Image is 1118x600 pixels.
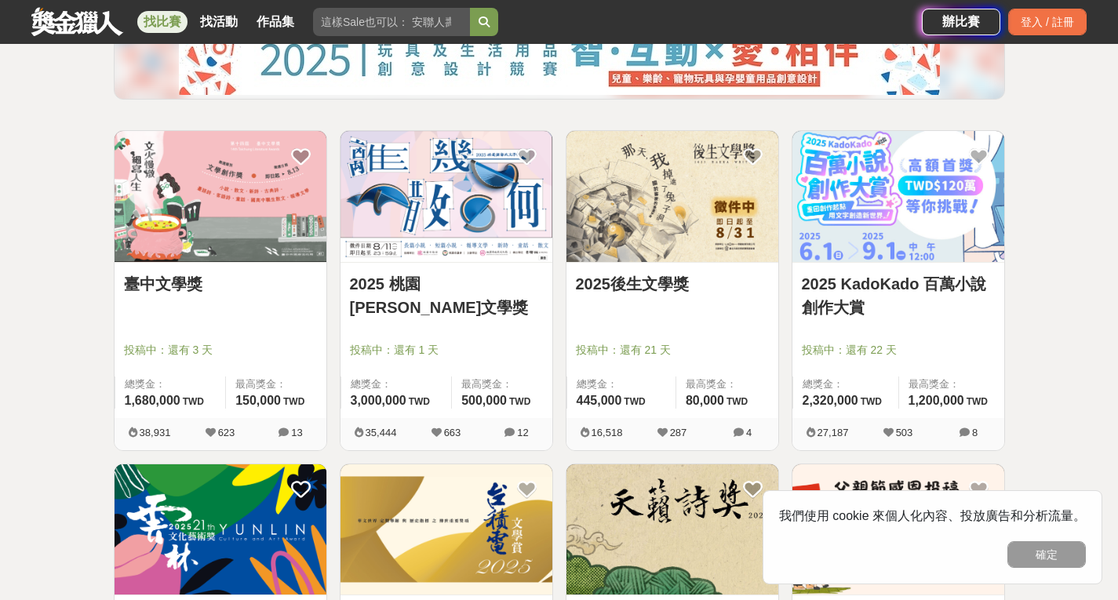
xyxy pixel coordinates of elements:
span: 8 [972,427,978,438]
span: 最高獎金： [686,376,769,392]
span: 總獎金： [351,376,442,392]
a: Cover Image [115,131,326,263]
span: 503 [896,427,913,438]
img: Cover Image [792,131,1004,262]
span: 12 [517,427,528,438]
span: 投稿中：還有 3 天 [124,342,317,358]
span: 150,000 [235,394,281,407]
span: 最高獎金： [461,376,542,392]
a: 2025 KadoKado 百萬小說創作大賞 [802,272,995,319]
img: 0b2d4a73-1f60-4eea-aee9-81a5fd7858a2.jpg [179,24,940,95]
span: TWD [409,396,430,407]
span: 80,000 [686,394,724,407]
span: TWD [509,396,530,407]
a: Cover Image [115,464,326,596]
a: 找活動 [194,11,244,33]
a: Cover Image [792,464,1004,596]
span: 35,444 [366,427,397,438]
span: 663 [444,427,461,438]
a: 辦比賽 [922,9,1000,35]
span: 總獎金： [125,376,217,392]
span: 38,931 [140,427,171,438]
a: Cover Image [566,131,778,263]
img: Cover Image [566,464,778,595]
span: 我們使用 cookie 來個人化內容、投放廣告和分析流量。 [779,509,1086,522]
img: Cover Image [340,131,552,262]
span: 1,680,000 [125,394,180,407]
a: 找比賽 [137,11,188,33]
a: Cover Image [340,464,552,596]
img: Cover Image [792,464,1004,595]
span: 27,187 [818,427,849,438]
div: 登入 / 註冊 [1008,9,1087,35]
span: 4 [746,427,752,438]
span: 投稿中：還有 21 天 [576,342,769,358]
span: 總獎金： [803,376,889,392]
span: TWD [727,396,748,407]
a: Cover Image [792,131,1004,263]
a: 2025後生文學獎 [576,272,769,296]
span: TWD [967,396,988,407]
span: 1,200,000 [909,394,964,407]
span: 287 [670,427,687,438]
span: 投稿中：還有 22 天 [802,342,995,358]
span: 最高獎金： [235,376,316,392]
span: TWD [624,396,645,407]
a: 臺中文學獎 [124,272,317,296]
button: 確定 [1007,541,1086,568]
span: 3,000,000 [351,394,406,407]
span: 總獎金： [577,376,666,392]
span: 500,000 [461,394,507,407]
a: Cover Image [566,464,778,596]
img: Cover Image [115,131,326,262]
span: 投稿中：還有 1 天 [350,342,543,358]
a: Cover Image [340,131,552,263]
a: 作品集 [250,11,300,33]
img: Cover Image [340,464,552,595]
span: 最高獎金： [909,376,995,392]
a: 2025 桃園[PERSON_NAME]文學獎 [350,272,543,319]
span: TWD [283,396,304,407]
span: 16,518 [592,427,623,438]
img: Cover Image [115,464,326,595]
span: 623 [218,427,235,438]
span: TWD [861,396,882,407]
span: 445,000 [577,394,622,407]
span: 2,320,000 [803,394,858,407]
img: Cover Image [566,131,778,262]
input: 這樣Sale也可以： 安聯人壽創意銷售法募集 [313,8,470,36]
span: 13 [291,427,302,438]
span: TWD [183,396,204,407]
